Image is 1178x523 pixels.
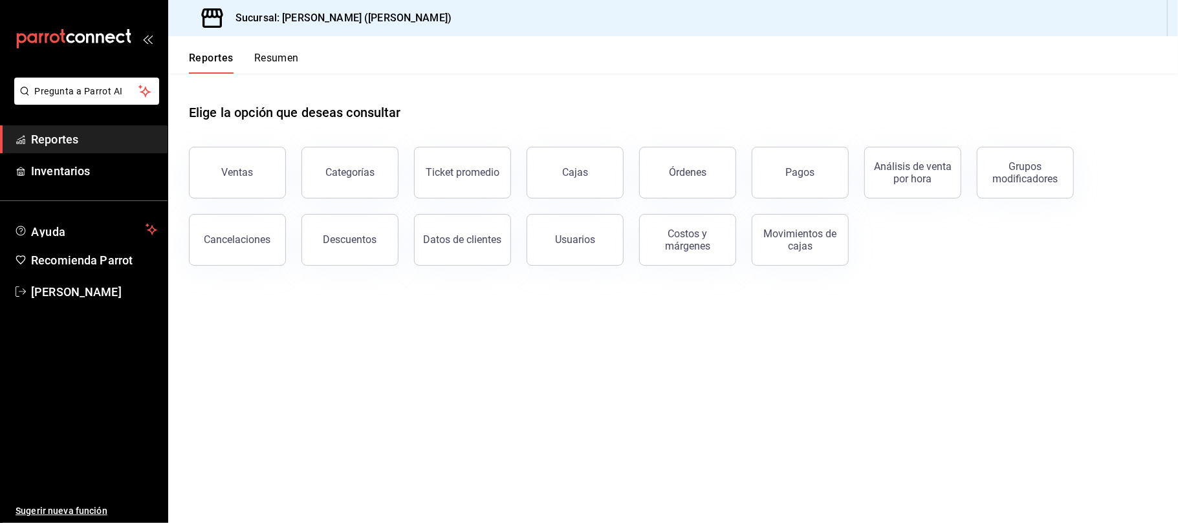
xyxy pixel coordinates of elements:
[31,162,157,180] span: Inventarios
[985,160,1065,185] div: Grupos modificadores
[35,85,139,98] span: Pregunta a Parrot AI
[31,283,157,301] span: [PERSON_NAME]
[527,147,624,198] button: Cajas
[414,214,511,266] button: Datos de clientes
[301,214,398,266] button: Descuentos
[204,233,271,246] div: Cancelaciones
[426,166,499,178] div: Ticket promedio
[189,214,286,266] button: Cancelaciones
[555,233,595,246] div: Usuarios
[142,34,153,44] button: open_drawer_menu
[873,160,953,185] div: Análisis de venta por hora
[222,166,254,178] div: Ventas
[752,214,849,266] button: Movimientos de cajas
[189,103,401,122] h1: Elige la opción que deseas consultar
[189,52,234,74] button: Reportes
[648,228,728,252] div: Costos y márgenes
[9,94,159,107] a: Pregunta a Parrot AI
[752,147,849,198] button: Pagos
[189,147,286,198] button: Ventas
[225,10,452,26] h3: Sucursal: [PERSON_NAME] ([PERSON_NAME])
[786,166,815,178] div: Pagos
[254,52,299,74] button: Resumen
[639,147,736,198] button: Órdenes
[323,233,377,246] div: Descuentos
[424,233,502,246] div: Datos de clientes
[31,251,157,269] span: Recomienda Parrot
[14,78,159,105] button: Pregunta a Parrot AI
[864,147,961,198] button: Análisis de venta por hora
[562,166,588,178] div: Cajas
[527,214,624,266] button: Usuarios
[301,147,398,198] button: Categorías
[977,147,1074,198] button: Grupos modificadores
[760,228,840,252] div: Movimientos de cajas
[669,166,706,178] div: Órdenes
[31,222,140,237] span: Ayuda
[414,147,511,198] button: Ticket promedio
[16,504,157,518] span: Sugerir nueva función
[31,131,157,148] span: Reportes
[189,52,299,74] div: navigation tabs
[639,214,736,266] button: Costos y márgenes
[325,166,375,178] div: Categorías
